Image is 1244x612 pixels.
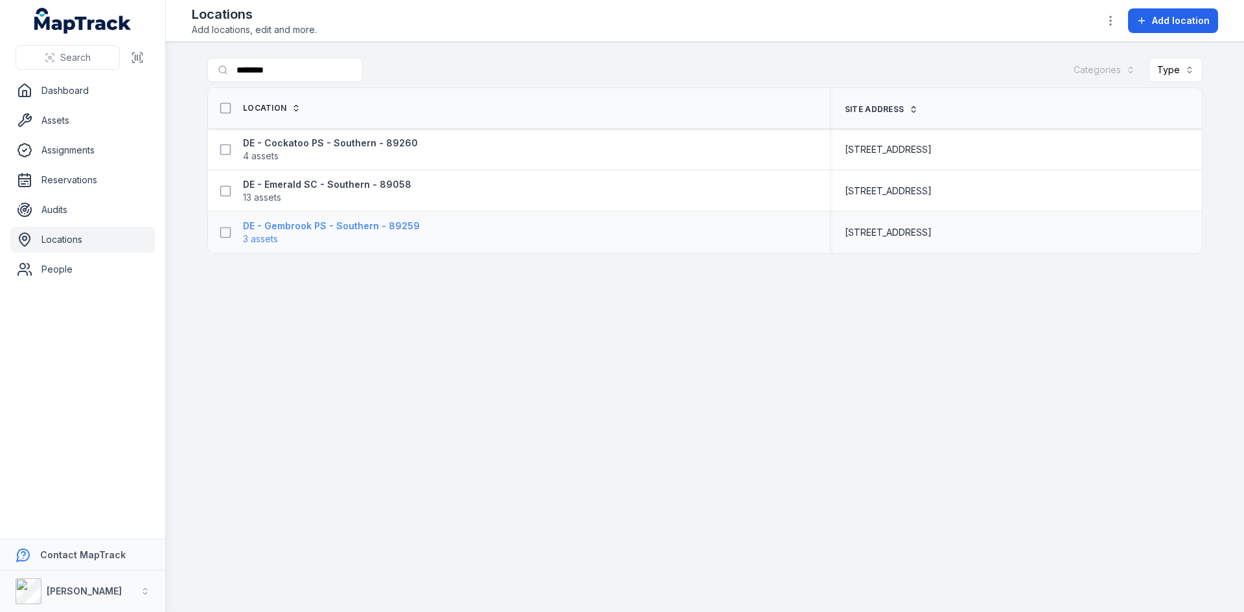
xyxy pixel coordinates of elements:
a: DE - Emerald SC - Southern - 8905813 assets [243,178,411,204]
strong: DE - Gembrook PS - Southern - 89259 [243,220,420,232]
strong: DE - Emerald SC - Southern - 89058 [243,178,411,191]
strong: [PERSON_NAME] [47,585,122,596]
button: Type [1149,58,1203,82]
a: Locations [10,227,155,253]
span: Add location [1152,14,1210,27]
a: MapTrack [34,8,132,34]
h2: Locations [192,5,317,23]
a: Reservations [10,167,155,193]
span: 3 assets [243,232,278,245]
a: Site address [845,104,919,115]
span: Site address [845,104,904,115]
a: Dashboard [10,78,155,104]
span: Search [60,51,91,64]
span: Add locations, edit and more. [192,23,317,36]
span: 13 assets [243,191,281,204]
span: [STREET_ADDRESS] [845,185,932,198]
a: Location [243,103,301,113]
button: Add location [1128,8,1218,33]
span: [STREET_ADDRESS] [845,143,932,156]
a: People [10,256,155,282]
a: Assets [10,108,155,133]
a: Audits [10,197,155,223]
a: Assignments [10,137,155,163]
span: 4 assets [243,150,279,163]
button: Search [16,45,120,70]
strong: Contact MapTrack [40,549,126,560]
span: [STREET_ADDRESS] [845,226,932,239]
a: DE - Cockatoo PS - Southern - 892604 assets [243,137,418,163]
a: DE - Gembrook PS - Southern - 892593 assets [243,220,420,245]
strong: DE - Cockatoo PS - Southern - 89260 [243,137,418,150]
span: Location [243,103,286,113]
